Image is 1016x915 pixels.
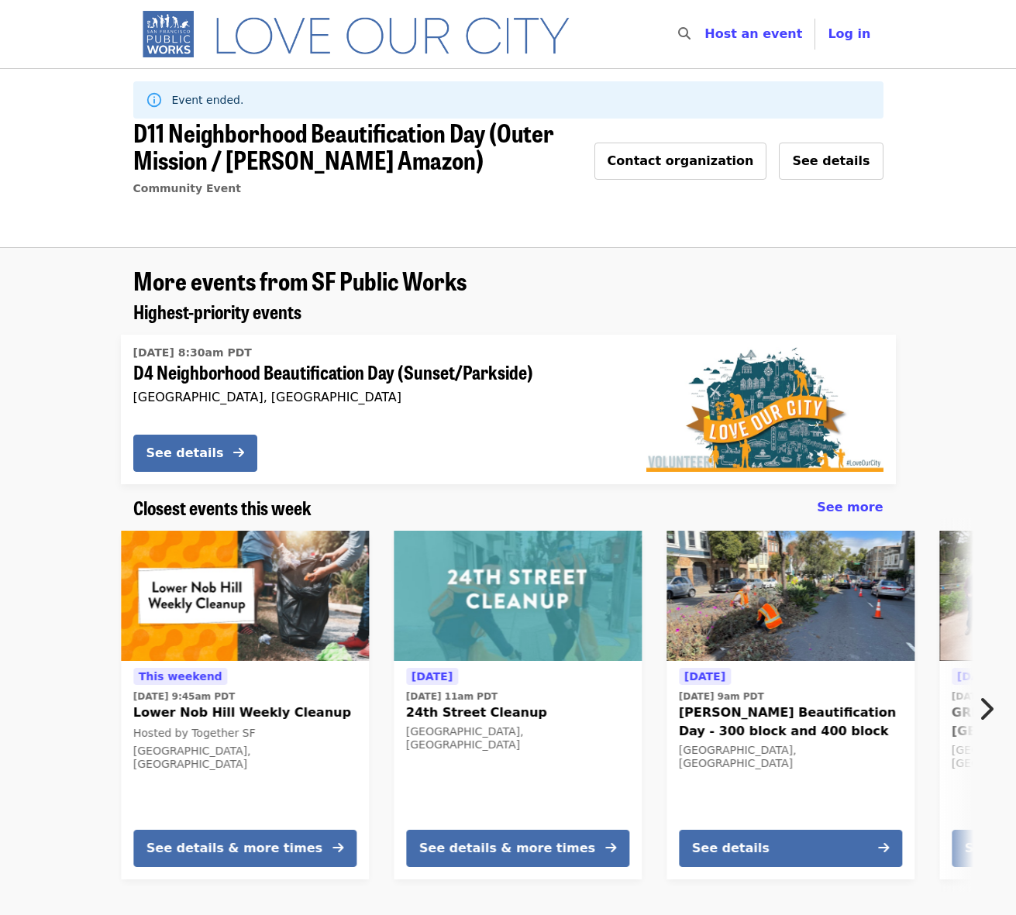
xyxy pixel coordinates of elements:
[394,531,642,661] img: 24th Street Cleanup organized by SF Public Works
[133,703,356,722] span: Lower Nob Hill Weekly Cleanup
[406,725,629,752] div: [GEOGRAPHIC_DATA], [GEOGRAPHIC_DATA]
[146,839,322,858] div: See details & more times
[133,298,301,325] span: Highest-priority events
[700,15,712,53] input: Search
[828,26,870,41] span: Log in
[608,153,754,168] span: Contact organization
[133,262,467,298] span: More events from SF Public Works
[679,703,902,741] span: [PERSON_NAME] Beautification Day - 300 block and 400 block
[406,690,498,703] time: [DATE] 11am PDT
[878,841,889,855] i: arrow-right icon
[406,830,629,867] button: See details & more times
[666,531,914,661] img: Guerrero Beautification Day - 300 block and 400 block organized by SF Public Works
[817,498,883,517] a: See more
[646,347,883,471] img: D4 Neighborhood Beautification Day (Sunset/Parkside) organized by SF Public Works
[678,26,691,41] i: search icon
[133,727,256,739] span: Hosted by Together SF
[965,687,1016,731] button: Next item
[121,531,369,879] a: See details for "Lower Nob Hill Weekly Cleanup"
[133,182,241,194] a: Community Event
[679,830,902,867] button: See details
[133,345,252,361] time: [DATE] 8:30am PDT
[394,531,642,879] a: See details for "24th Street Cleanup"
[605,841,616,855] i: arrow-right icon
[146,444,224,463] div: See details
[332,841,343,855] i: arrow-right icon
[133,9,593,59] img: SF Public Works - Home
[121,335,896,483] a: See details for "D4 Neighborhood Beautification Day (Sunset/Parkside)"
[978,694,994,724] i: chevron-right icon
[679,690,764,703] time: [DATE] 9am PDT
[133,361,622,384] span: D4 Neighborhood Beautification Day (Sunset/Parkside)
[133,114,554,177] span: D11 Neighborhood Beautification Day (Outer Mission / [PERSON_NAME] Amazon)
[121,531,369,661] img: Lower Nob Hill Weekly Cleanup organized by Together SF
[679,744,902,770] div: [GEOGRAPHIC_DATA], [GEOGRAPHIC_DATA]
[815,19,883,50] button: Log in
[406,703,629,722] span: 24th Street Cleanup
[139,670,222,683] span: This weekend
[779,143,883,180] button: See details
[133,494,312,521] span: Closest events this week
[684,670,725,683] span: [DATE]
[133,435,257,472] button: See details
[817,500,883,514] span: See more
[233,445,244,460] i: arrow-right icon
[133,690,235,703] time: [DATE] 9:45am PDT
[412,670,453,683] span: [DATE]
[172,94,244,106] span: Event ended.
[594,143,767,180] button: Contact organization
[666,531,914,879] a: See details for "Guerrero Beautification Day - 300 block and 400 block"
[133,745,356,771] div: [GEOGRAPHIC_DATA], [GEOGRAPHIC_DATA]
[121,497,896,519] div: Closest events this week
[419,839,595,858] div: See details & more times
[692,839,770,858] div: See details
[133,830,356,867] button: See details & more times
[133,497,312,519] a: Closest events this week
[704,26,802,41] a: Host an event
[133,390,622,404] div: [GEOGRAPHIC_DATA], [GEOGRAPHIC_DATA]
[792,153,870,168] span: See details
